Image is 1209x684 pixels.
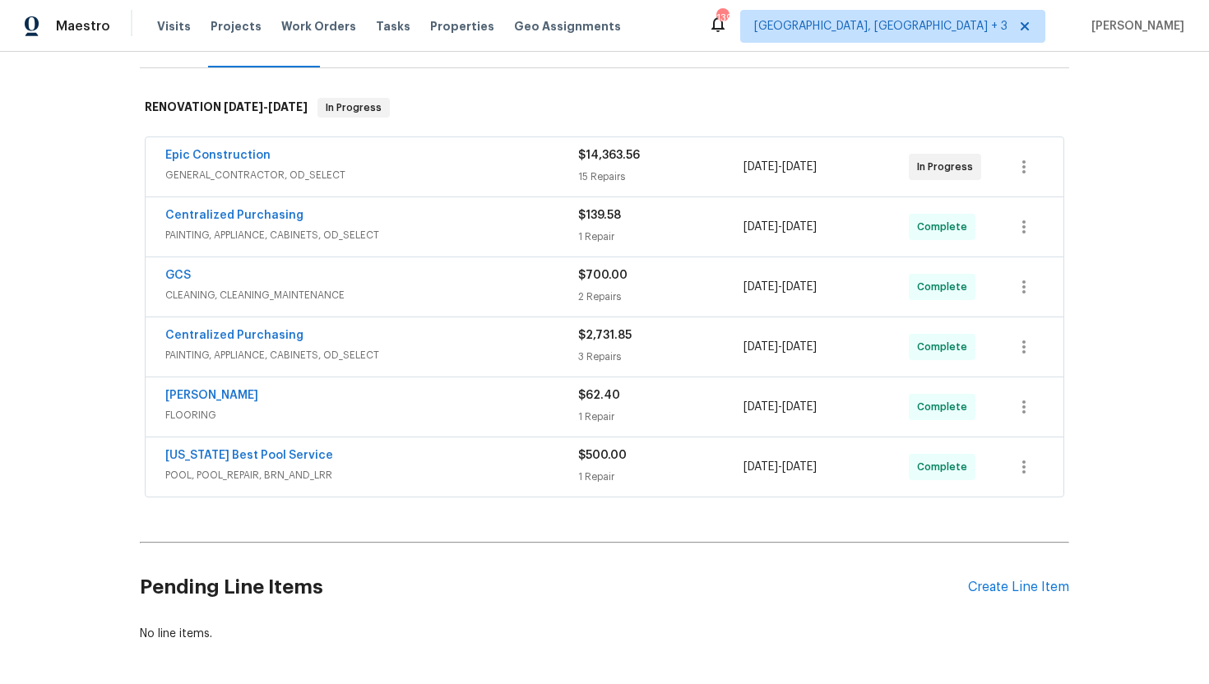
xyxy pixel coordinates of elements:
a: [US_STATE] Best Pool Service [165,450,333,461]
span: In Progress [917,159,980,175]
div: RENOVATION [DATE]-[DATE]In Progress [140,81,1069,134]
h6: RENOVATION [145,98,308,118]
span: - [743,459,817,475]
span: Properties [430,18,494,35]
span: [DATE] [782,401,817,413]
span: $500.00 [578,450,627,461]
span: PAINTING, APPLIANCE, CABINETS, OD_SELECT [165,347,578,363]
a: Centralized Purchasing [165,210,303,221]
span: [DATE] [743,221,778,233]
span: - [743,399,817,415]
span: - [743,219,817,235]
span: [GEOGRAPHIC_DATA], [GEOGRAPHIC_DATA] + 3 [754,18,1007,35]
span: Complete [917,219,974,235]
span: Visits [157,18,191,35]
span: $14,363.56 [578,150,640,161]
span: Geo Assignments [514,18,621,35]
span: GENERAL_CONTRACTOR, OD_SELECT [165,167,578,183]
div: 2 Repairs [578,289,743,305]
span: POOL, POOL_REPAIR, BRN_AND_LRR [165,467,578,483]
span: Maestro [56,18,110,35]
div: 1 Repair [578,469,743,485]
span: [DATE] [782,461,817,473]
span: [DATE] [224,101,263,113]
span: [DATE] [268,101,308,113]
span: - [743,279,817,295]
a: Epic Construction [165,150,271,161]
span: Complete [917,279,974,295]
span: In Progress [319,99,388,116]
span: $2,731.85 [578,330,632,341]
span: Complete [917,459,974,475]
span: [DATE] [782,341,817,353]
span: [DATE] [782,161,817,173]
div: 139 [716,10,728,26]
a: Centralized Purchasing [165,330,303,341]
span: - [224,101,308,113]
span: Projects [211,18,262,35]
div: No line items. [140,626,1069,642]
span: [DATE] [782,281,817,293]
a: GCS [165,270,191,281]
span: Tasks [376,21,410,32]
span: - [743,339,817,355]
h2: Pending Line Items [140,549,968,626]
span: $139.58 [578,210,621,221]
div: Create Line Item [968,580,1069,595]
span: PAINTING, APPLIANCE, CABINETS, OD_SELECT [165,227,578,243]
div: 15 Repairs [578,169,743,185]
span: - [743,159,817,175]
div: 1 Repair [578,229,743,245]
span: Complete [917,399,974,415]
span: [DATE] [782,221,817,233]
div: 1 Repair [578,409,743,425]
span: Work Orders [281,18,356,35]
span: $700.00 [578,270,628,281]
span: [DATE] [743,341,778,353]
span: FLOORING [165,407,578,423]
span: Complete [917,339,974,355]
div: 3 Repairs [578,349,743,365]
span: [DATE] [743,281,778,293]
span: $62.40 [578,390,620,401]
span: CLEANING, CLEANING_MAINTENANCE [165,287,578,303]
span: [DATE] [743,401,778,413]
span: [PERSON_NAME] [1085,18,1184,35]
span: [DATE] [743,461,778,473]
a: [PERSON_NAME] [165,390,258,401]
span: [DATE] [743,161,778,173]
